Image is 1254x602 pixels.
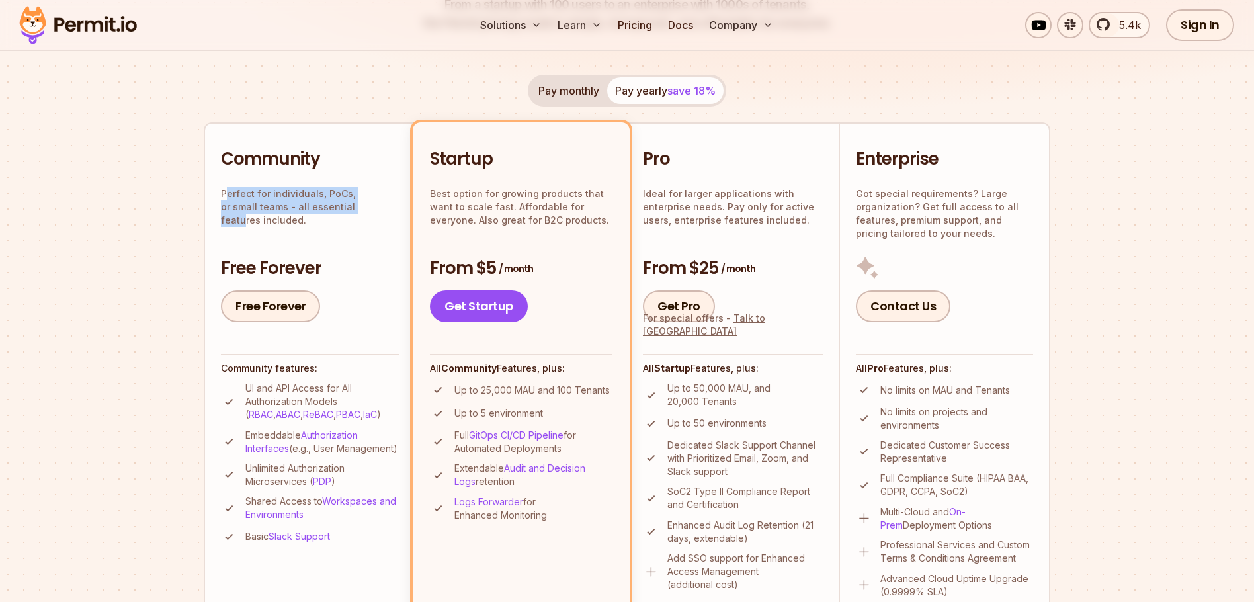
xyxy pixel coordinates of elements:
p: Advanced Cloud Uptime Upgrade (0.9999% SLA) [880,572,1033,599]
h2: Community [221,148,399,171]
a: ReBAC [303,409,333,420]
a: Get Startup [430,290,528,322]
p: No limits on MAU and Tenants [880,384,1010,397]
p: Up to 5 environment [454,407,543,420]
p: Up to 25,000 MAU and 100 Tenants [454,384,610,397]
a: Slack Support [269,531,330,542]
strong: Community [441,363,497,374]
strong: Pro [867,363,884,374]
span: / month [499,262,533,275]
p: Ideal for larger applications with enterprise needs. Pay only for active users, enterprise featur... [643,187,823,227]
a: Sign In [1166,9,1234,41]
a: Contact Us [856,290,950,322]
h2: Enterprise [856,148,1033,171]
a: On-Prem [880,506,966,531]
div: For special offers - [643,312,823,338]
p: SoC2 Type II Compliance Report and Certification [667,485,823,511]
p: Full for Automated Deployments [454,429,612,455]
h2: Startup [430,148,612,171]
span: 5.4k [1111,17,1141,33]
h4: All Features, plus: [430,362,612,375]
a: GitOps CI/CD Pipeline [469,429,564,441]
p: Perfect for individuals, PoCs, or small teams - all essential features included. [221,187,399,227]
p: Enhanced Audit Log Retention (21 days, extendable) [667,519,823,545]
p: Dedicated Customer Success Representative [880,439,1033,465]
h4: All Features, plus: [643,362,823,375]
span: / month [721,262,755,275]
button: Learn [552,12,607,38]
p: Dedicated Slack Support Channel with Prioritized Email, Zoom, and Slack support [667,439,823,478]
a: RBAC [249,409,273,420]
p: Up to 50,000 MAU, and 20,000 Tenants [667,382,823,408]
p: Basic [245,530,330,543]
p: Up to 50 environments [667,417,767,430]
img: Permit logo [13,3,143,48]
a: ABAC [276,409,300,420]
p: Extendable retention [454,462,612,488]
p: Professional Services and Custom Terms & Conditions Agreement [880,538,1033,565]
p: Shared Access to [245,495,399,521]
a: Get Pro [643,290,715,322]
p: Unlimited Authorization Microservices ( ) [245,462,399,488]
h4: All Features, plus: [856,362,1033,375]
button: Pay monthly [530,77,607,104]
button: Solutions [475,12,547,38]
p: Best option for growing products that want to scale fast. Affordable for everyone. Also great for... [430,187,612,227]
h4: Community features: [221,362,399,375]
p: Full Compliance Suite (HIPAA BAA, GDPR, CCPA, SoC2) [880,472,1033,498]
a: Docs [663,12,698,38]
a: 5.4k [1089,12,1150,38]
a: Authorization Interfaces [245,429,358,454]
a: Audit and Decision Logs [454,462,585,487]
a: Logs Forwarder [454,496,523,507]
h3: From $25 [643,257,823,280]
p: UI and API Access for All Authorization Models ( , , , , ) [245,382,399,421]
a: Free Forever [221,290,320,322]
p: Embeddable (e.g., User Management) [245,429,399,455]
p: No limits on projects and environments [880,406,1033,432]
p: Got special requirements? Large organization? Get full access to all features, premium support, a... [856,187,1033,240]
strong: Startup [654,363,690,374]
button: Company [704,12,778,38]
p: Add SSO support for Enhanced Access Management (additional cost) [667,552,823,591]
p: for Enhanced Monitoring [454,495,612,522]
a: PBAC [336,409,360,420]
h2: Pro [643,148,823,171]
h3: Free Forever [221,257,399,280]
a: Pricing [612,12,657,38]
a: IaC [363,409,377,420]
a: PDP [313,476,331,487]
h3: From $5 [430,257,612,280]
p: Multi-Cloud and Deployment Options [880,505,1033,532]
